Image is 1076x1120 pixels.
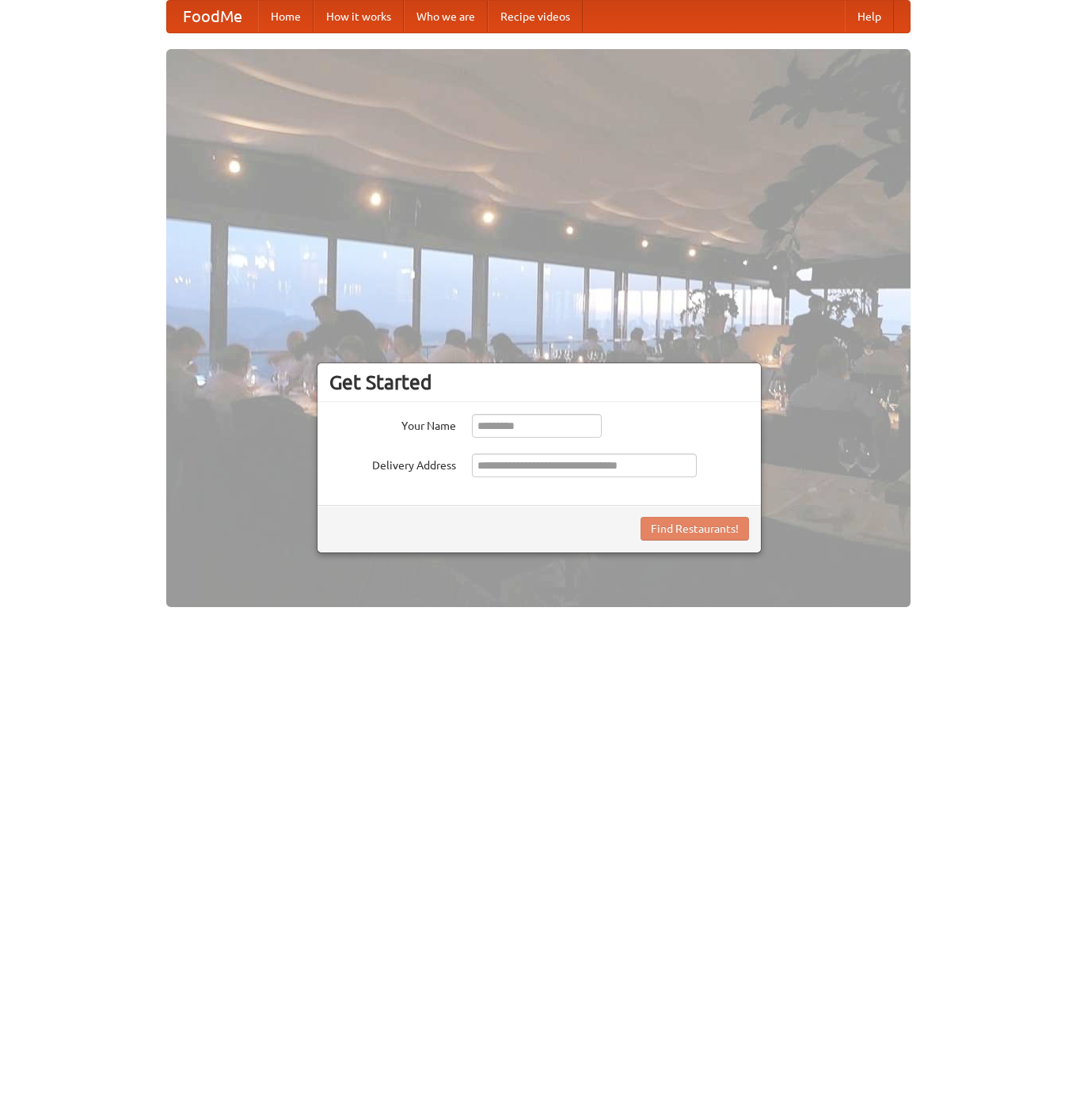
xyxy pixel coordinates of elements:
[329,454,456,473] label: Delivery Address
[258,1,314,32] a: Home
[329,414,456,434] label: Your Name
[314,1,404,32] a: How it works
[329,370,749,394] h3: Get Started
[641,517,749,541] button: Find Restaurants!
[404,1,488,32] a: Who we are
[167,1,258,32] a: FoodMe
[845,1,894,32] a: Help
[488,1,583,32] a: Recipe videos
